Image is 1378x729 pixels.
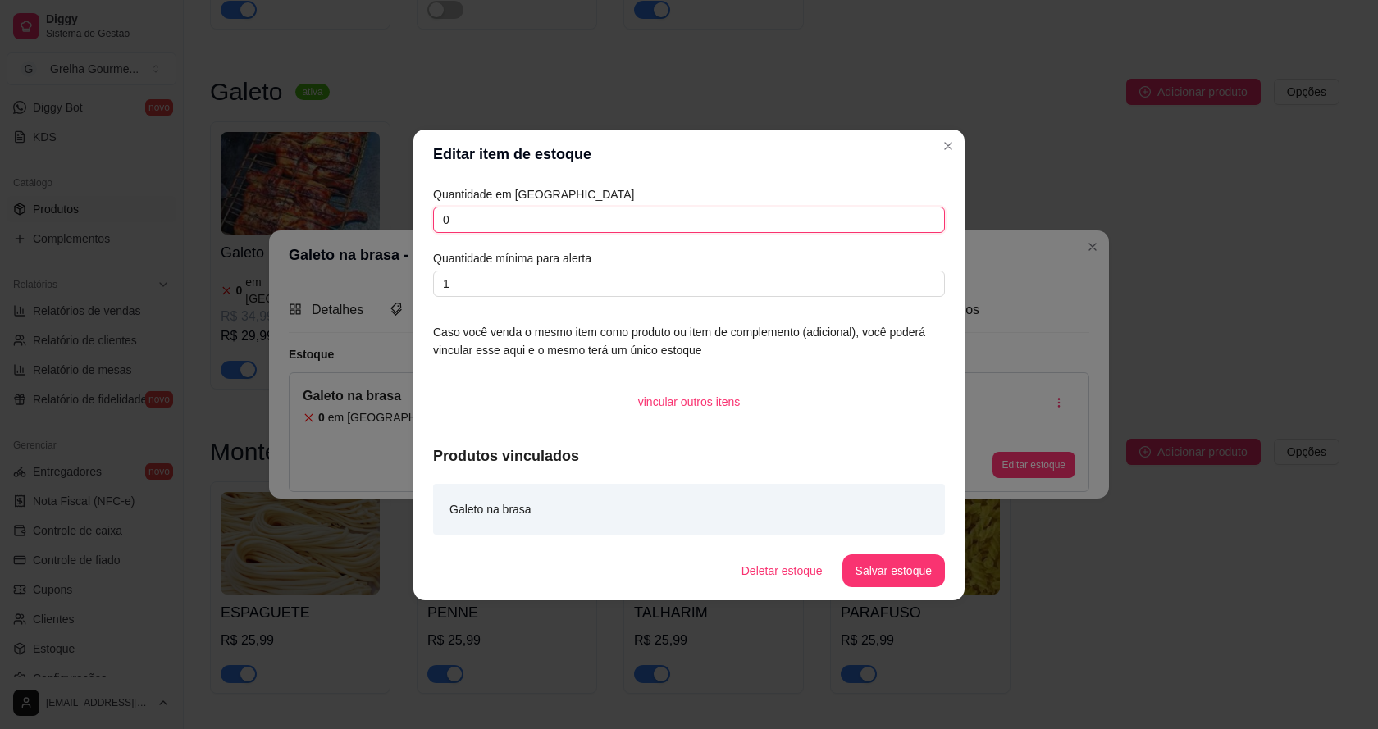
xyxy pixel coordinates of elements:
[728,554,836,587] button: Deletar estoque
[842,554,945,587] button: Salvar estoque
[433,444,945,467] article: Produtos vinculados
[433,185,945,203] article: Quantidade em [GEOGRAPHIC_DATA]
[433,249,945,267] article: Quantidade mínima para alerta
[413,130,965,179] header: Editar item de estoque
[625,385,754,418] button: vincular outros itens
[449,500,532,518] article: Galeto na brasa
[935,133,961,159] button: Close
[433,323,945,359] article: Caso você venda o mesmo item como produto ou item de complemento (adicional), você poderá vincula...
